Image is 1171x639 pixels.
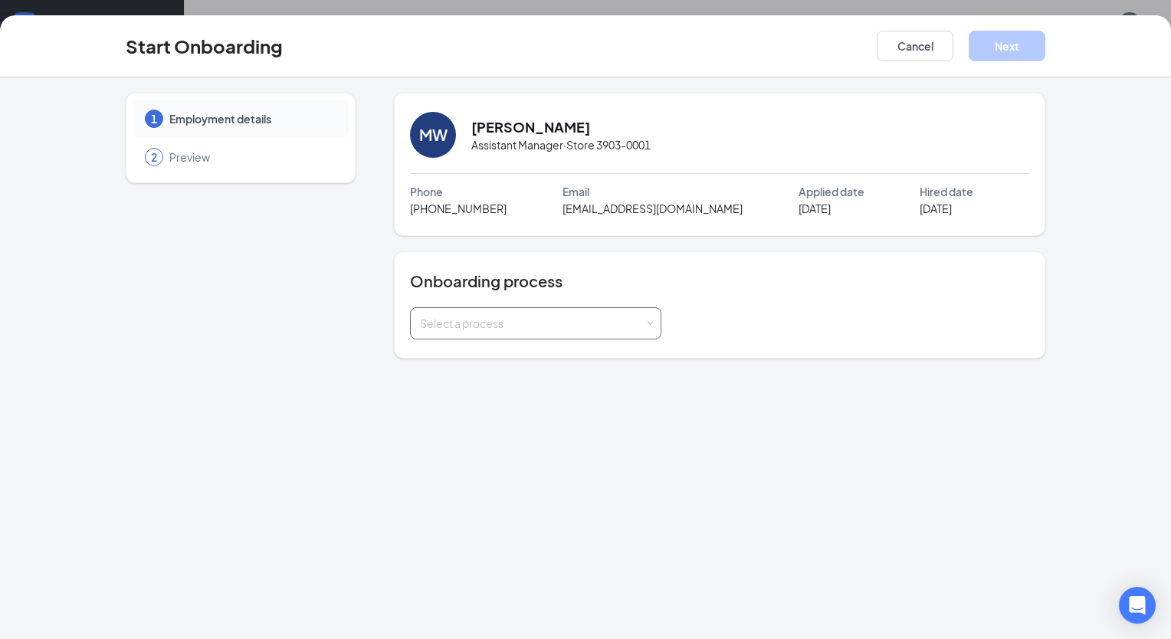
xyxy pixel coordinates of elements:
span: [DATE] [920,200,952,217]
span: Phone [410,183,443,200]
span: Applied date [799,183,864,200]
h4: Onboarding process [410,270,1029,292]
h3: Start Onboarding [126,33,283,59]
span: [PHONE_NUMBER] [410,200,507,217]
span: [EMAIL_ADDRESS][DOMAIN_NAME] [563,200,743,217]
div: MW [419,124,448,146]
span: 1 [151,111,157,126]
span: Hired date [920,183,973,200]
span: Employment details [169,111,333,126]
h2: [PERSON_NAME] [471,117,590,136]
span: 2 [151,149,157,165]
span: Email [563,183,589,200]
div: Open Intercom Messenger [1119,587,1156,624]
span: [DATE] [799,200,831,217]
span: Assistant Manager · Store 3903-0001 [471,136,651,153]
span: Preview [169,149,333,165]
button: Next [969,31,1045,61]
button: Cancel [877,31,953,61]
div: Select a process [420,316,645,331]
